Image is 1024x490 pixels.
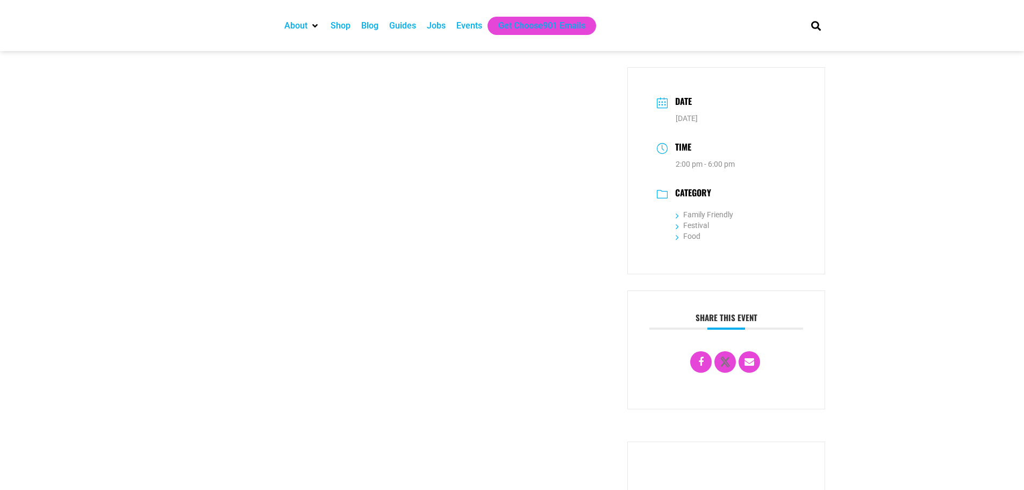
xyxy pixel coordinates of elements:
[676,210,733,219] a: Family Friendly
[498,19,585,32] a: Get Choose901 Emails
[389,19,416,32] a: Guides
[331,19,350,32] a: Shop
[739,351,760,373] a: Email
[279,17,793,35] nav: Main nav
[284,19,307,32] a: About
[676,114,698,123] span: [DATE]
[807,17,825,34] div: Search
[670,188,711,201] h3: Category
[427,19,446,32] a: Jobs
[690,351,712,373] a: Share on Facebook
[714,351,736,373] a: X Social Network
[456,19,482,32] a: Events
[670,140,691,156] h3: Time
[670,95,692,110] h3: Date
[361,19,378,32] a: Blog
[676,221,709,230] a: Festival
[676,160,735,168] abbr: 2:00 pm - 6:00 pm
[649,313,804,330] h3: Share this event
[279,17,325,35] div: About
[676,232,700,240] a: Food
